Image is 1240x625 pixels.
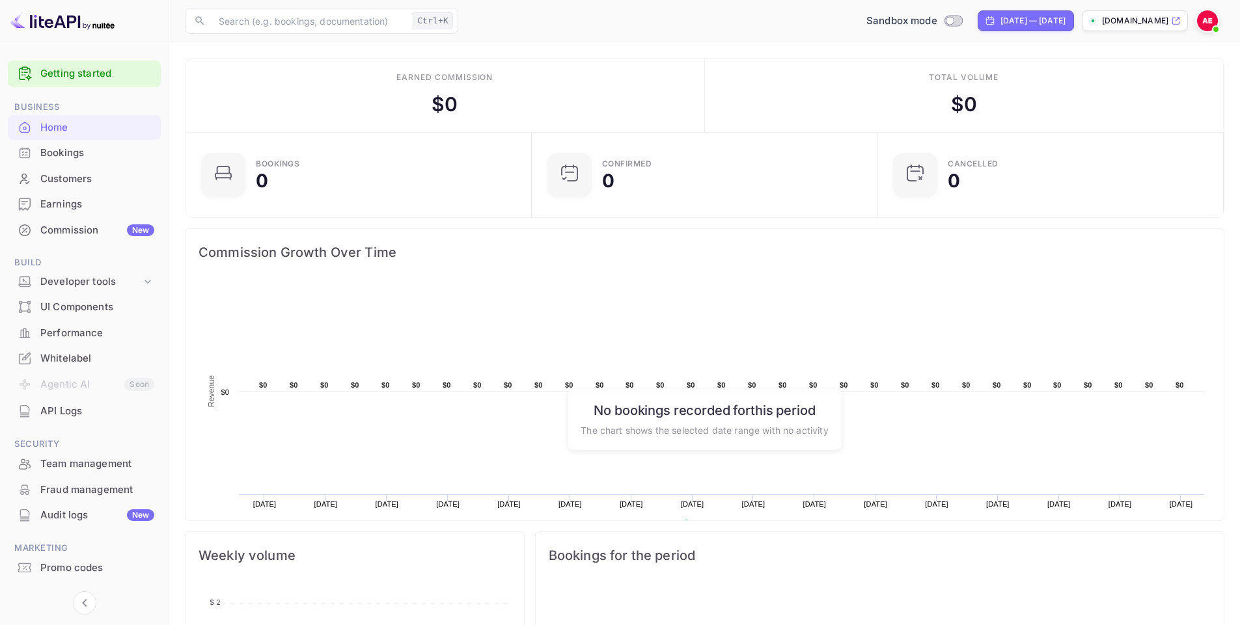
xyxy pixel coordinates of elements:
[40,326,154,341] div: Performance
[8,271,161,293] div: Developer tools
[1145,381,1153,389] text: $0
[8,192,161,217] div: Earnings
[320,381,329,389] text: $0
[221,388,229,396] text: $0
[748,381,756,389] text: $0
[8,555,161,581] div: Promo codes
[473,381,482,389] text: $0
[210,598,221,607] tspan: $ 2
[381,381,390,389] text: $0
[314,500,338,508] text: [DATE]
[1102,15,1168,27] p: [DOMAIN_NAME]
[253,500,277,508] text: [DATE]
[809,381,818,389] text: $0
[8,321,161,346] div: Performance
[396,72,493,83] div: Earned commission
[986,500,1010,508] text: [DATE]
[40,300,154,315] div: UI Components
[8,166,161,192] div: Customers
[40,351,154,366] div: Whitelabel
[840,381,848,389] text: $0
[565,381,573,389] text: $0
[127,509,154,521] div: New
[1197,10,1218,31] img: Amine ELWADI
[40,508,154,523] div: Audit logs
[8,555,161,579] a: Promo codes
[929,72,999,83] div: Total volume
[1084,381,1092,389] text: $0
[861,14,967,29] div: Switch to Production mode
[443,381,451,389] text: $0
[1170,500,1193,508] text: [DATE]
[534,381,543,389] text: $0
[581,423,828,436] p: The chart shows the selected date range with no activity
[1000,15,1066,27] div: [DATE] — [DATE]
[412,381,420,389] text: $0
[8,346,161,370] a: Whitelabel
[866,14,937,29] span: Sandbox mode
[436,500,460,508] text: [DATE]
[40,146,154,161] div: Bookings
[8,115,161,139] a: Home
[742,500,765,508] text: [DATE]
[1023,381,1032,389] text: $0
[8,60,161,87] div: Getting started
[8,503,161,528] div: Audit logsNew
[432,90,458,119] div: $ 0
[375,500,398,508] text: [DATE]
[8,218,161,242] a: CommissionNew
[993,381,1001,389] text: $0
[558,500,582,508] text: [DATE]
[8,346,161,371] div: Whitelabel
[687,381,695,389] text: $0
[626,381,634,389] text: $0
[40,274,141,289] div: Developer tools
[40,561,154,576] div: Promo codes
[40,197,154,212] div: Earnings
[1109,500,1132,508] text: [DATE]
[256,172,268,190] div: 0
[1047,500,1071,508] text: [DATE]
[199,545,511,566] span: Weekly volume
[199,242,1211,263] span: Commission Growth Over Time
[8,503,161,527] a: Audit logsNew
[10,10,115,31] img: LiteAPI logo
[901,381,909,389] text: $0
[8,451,161,475] a: Team management
[207,375,216,407] text: Revenue
[620,500,643,508] text: [DATE]
[925,500,948,508] text: [DATE]
[931,381,940,389] text: $0
[803,500,826,508] text: [DATE]
[8,140,161,165] a: Bookings
[1176,381,1184,389] text: $0
[8,541,161,555] span: Marketing
[497,500,521,508] text: [DATE]
[8,451,161,477] div: Team management
[211,8,407,34] input: Search (e.g. bookings, documentation)
[8,295,161,319] a: UI Components
[8,321,161,345] a: Performance
[8,100,161,114] span: Business
[8,295,161,320] div: UI Components
[948,160,999,168] div: CANCELLED
[40,223,154,238] div: Commission
[602,160,652,168] div: Confirmed
[40,404,154,419] div: API Logs
[596,381,604,389] text: $0
[73,591,96,615] button: Collapse navigation
[951,90,977,119] div: $ 0
[864,500,887,508] text: [DATE]
[1114,381,1123,389] text: $0
[681,500,704,508] text: [DATE]
[778,381,787,389] text: $0
[656,381,665,389] text: $0
[40,172,154,187] div: Customers
[40,120,154,135] div: Home
[259,381,268,389] text: $0
[127,224,154,236] div: New
[549,545,1211,566] span: Bookings for the period
[8,399,161,423] a: API Logs
[351,381,359,389] text: $0
[8,218,161,243] div: CommissionNew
